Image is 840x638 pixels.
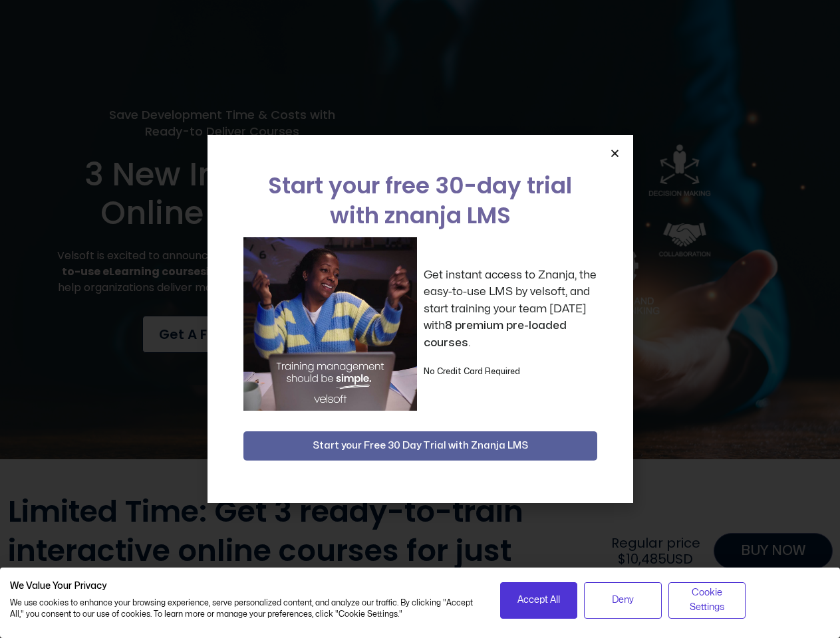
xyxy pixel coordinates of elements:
a: Close [610,148,620,158]
p: We use cookies to enhance your browsing experience, serve personalized content, and analyze our t... [10,597,480,620]
iframe: chat widget [671,609,833,638]
button: Adjust cookie preferences [668,582,746,619]
h2: We Value Your Privacy [10,580,480,592]
span: Start your Free 30 Day Trial with Znanja LMS [313,438,528,454]
strong: No Credit Card Required [424,368,520,375]
img: a woman sitting at her laptop dancing [243,237,417,411]
p: Get instant access to Znanja, the easy-to-use LMS by velsoft, and start training your team [DATE]... [424,266,597,352]
button: Start your Free 30 Day Trial with Znanja LMS [243,431,597,461]
span: Accept All [517,593,560,607]
strong: 8 premium pre-loaded courses [424,320,567,348]
button: Accept all cookies [500,582,578,619]
span: Cookie Settings [677,585,738,615]
span: Deny [612,593,634,607]
h2: Start your free 30-day trial with znanja LMS [243,171,597,231]
button: Deny all cookies [584,582,662,619]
